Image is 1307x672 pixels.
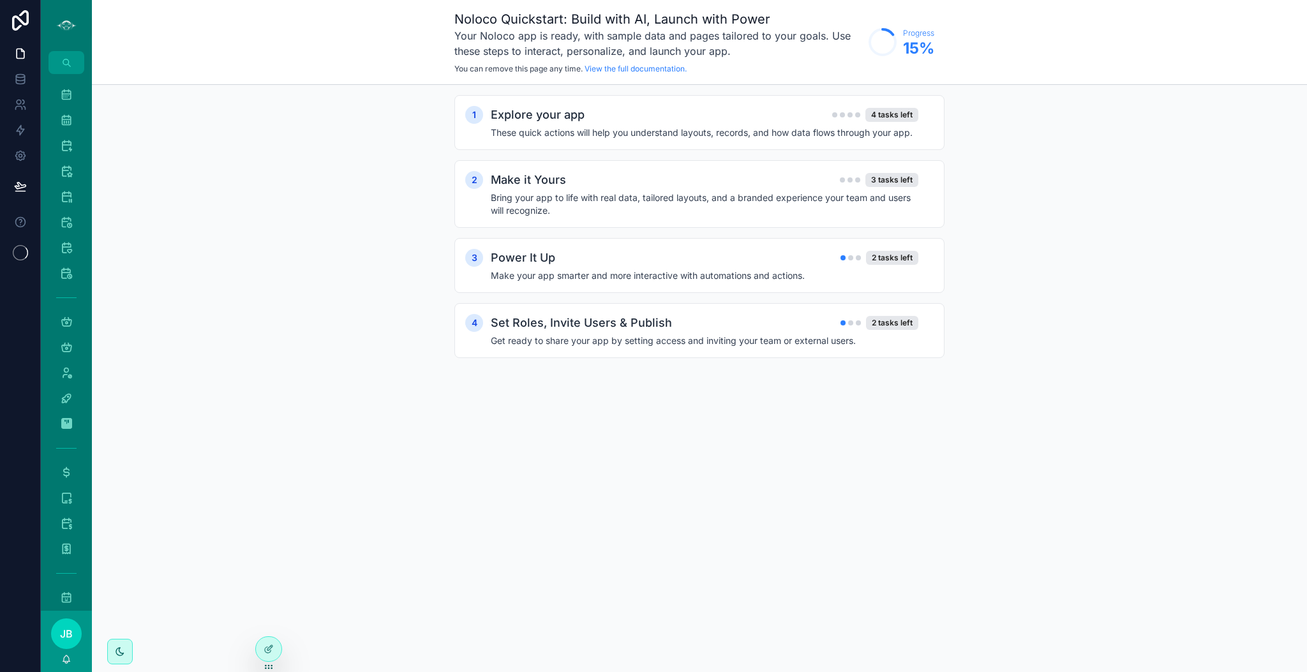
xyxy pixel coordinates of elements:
div: scrollable content [41,74,92,611]
span: 15 % [903,38,934,59]
span: Progress [903,28,934,38]
span: JB [60,626,73,641]
h2: Make it Yours [491,171,566,189]
div: 3 [465,249,483,267]
h2: Set Roles, Invite Users & Publish [491,314,672,332]
div: scrollable content [92,85,1307,394]
div: 2 tasks left [866,316,918,330]
div: 4 [465,314,483,332]
h4: These quick actions will help you understand layouts, records, and how data flows through your app. [491,126,918,139]
h4: Bring your app to life with real data, tailored layouts, and a branded experience your team and u... [491,191,918,217]
img: App logo [56,15,77,36]
span: You can remove this page any time. [454,64,583,73]
div: 2 [465,171,483,189]
div: 1 [465,106,483,124]
div: 3 tasks left [865,173,918,187]
div: 2 tasks left [866,251,918,265]
h4: Get ready to share your app by setting access and inviting your team or external users. [491,334,918,347]
h3: Your Noloco app is ready, with sample data and pages tailored to your goals. Use these steps to i... [454,28,862,59]
h2: Explore your app [491,106,585,124]
h4: Make your app smarter and more interactive with automations and actions. [491,269,918,282]
a: View the full documentation. [585,64,687,73]
h1: Noloco Quickstart: Build with AI, Launch with Power [454,10,862,28]
h2: Power It Up [491,249,555,267]
div: 4 tasks left [865,108,918,122]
